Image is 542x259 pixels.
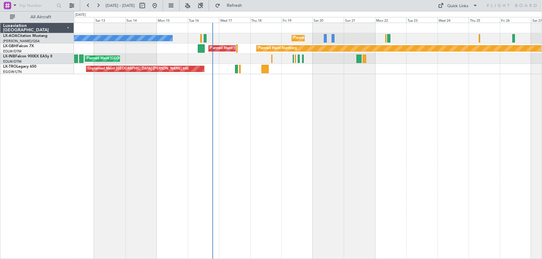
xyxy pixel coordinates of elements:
div: Wed 24 [438,17,469,23]
span: LX-GBH [3,44,17,48]
a: EDLW/DTM [3,49,21,54]
div: Sat 13 [94,17,125,23]
div: Wed 17 [219,17,250,23]
div: Fri 26 [500,17,531,23]
div: Tue 23 [406,17,438,23]
input: Trip Number [19,1,55,10]
div: Fri 12 [63,17,94,23]
button: All Aircraft [7,12,67,22]
div: Planned Maint [GEOGRAPHIC_DATA] ([GEOGRAPHIC_DATA]) [87,54,184,63]
div: Quick Links [448,3,469,9]
div: Sat 20 [313,17,344,23]
span: LX-INB [3,55,15,58]
span: All Aircraft [16,15,66,19]
div: Sun 14 [125,17,157,23]
a: [PERSON_NAME]/QSA [3,39,40,43]
div: Planned Maint [GEOGRAPHIC_DATA] ([GEOGRAPHIC_DATA]) [210,44,308,53]
div: Mon 22 [375,17,407,23]
a: LX-GBHFalcon 7X [3,44,34,48]
a: EGGW/LTN [3,69,22,74]
a: LX-AOACitation Mustang [3,34,48,38]
button: Quick Links [435,1,481,11]
div: Thu 18 [250,17,282,23]
div: Planned Maint Nurnberg [258,44,297,53]
span: [DATE] - [DATE] [106,3,135,8]
div: Tue 16 [188,17,219,23]
div: Mon 15 [157,17,188,23]
div: [DATE] [75,12,86,18]
button: Refresh [212,1,249,11]
a: LX-TROLegacy 650 [3,65,36,69]
div: Unplanned Maint [GEOGRAPHIC_DATA] ([PERSON_NAME] Intl) [88,64,189,74]
div: Thu 25 [469,17,500,23]
span: LX-AOA [3,34,17,38]
div: Sun 21 [344,17,375,23]
a: EDLW/DTM [3,59,21,64]
a: LX-INBFalcon 900EX EASy II [3,55,52,58]
div: Planned Maint Nice ([GEOGRAPHIC_DATA]) [294,33,363,43]
span: Refresh [221,3,248,8]
div: Fri 19 [281,17,313,23]
span: LX-TRO [3,65,16,69]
